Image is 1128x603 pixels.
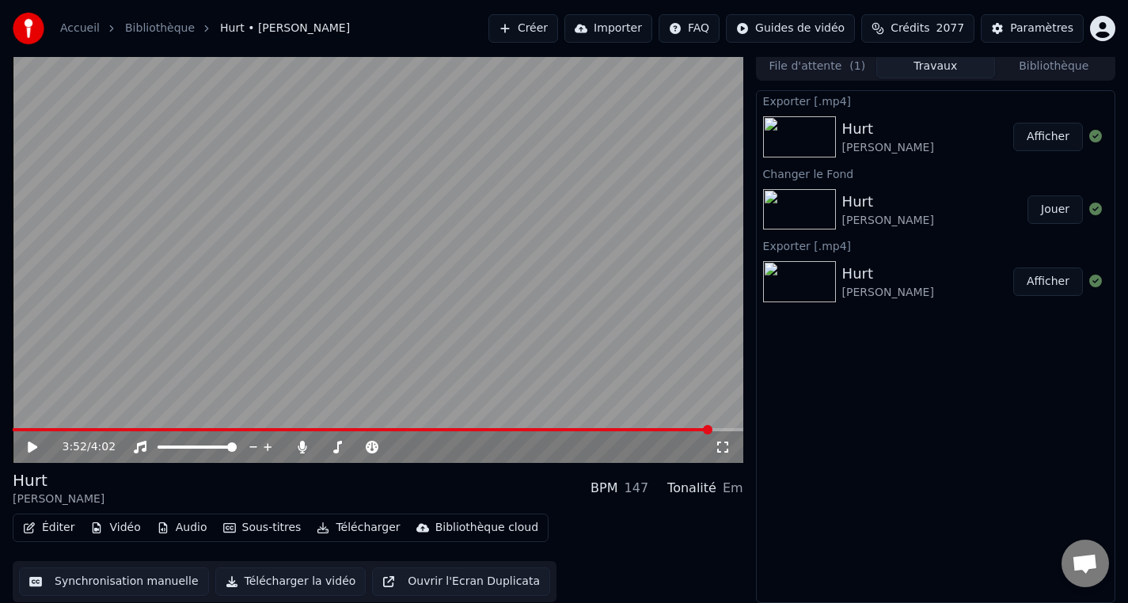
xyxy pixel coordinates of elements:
button: Bibliothèque [995,55,1113,78]
button: Audio [150,517,214,539]
button: Jouer [1027,195,1083,224]
button: Crédits2077 [861,14,974,43]
div: BPM [591,479,617,498]
a: Bibliothèque [125,21,195,36]
div: Paramètres [1010,21,1073,36]
div: [PERSON_NAME] [842,213,934,229]
button: Télécharger [310,517,406,539]
div: Tonalité [667,479,716,498]
button: Vidéo [84,517,146,539]
nav: breadcrumb [60,21,350,36]
button: Afficher [1013,123,1083,151]
div: Bibliothèque cloud [435,520,538,536]
button: Importer [564,14,652,43]
button: Paramètres [981,14,1084,43]
div: Hurt [13,469,104,491]
span: 4:02 [91,439,116,455]
div: [PERSON_NAME] [842,285,934,301]
button: Éditer [17,517,81,539]
div: Exporter [.mp4] [757,91,1115,110]
button: FAQ [659,14,720,43]
span: 3:52 [63,439,87,455]
span: 2077 [936,21,965,36]
div: Open chat [1062,540,1109,587]
a: Accueil [60,21,100,36]
span: Crédits [891,21,929,36]
button: Sous-titres [217,517,308,539]
div: [PERSON_NAME] [842,140,934,156]
img: youka [13,13,44,44]
span: ( 1 ) [849,59,865,74]
div: Exporter [.mp4] [757,236,1115,255]
div: 147 [625,479,649,498]
div: / [63,439,101,455]
span: Hurt • [PERSON_NAME] [220,21,350,36]
div: Em [723,479,743,498]
div: [PERSON_NAME] [13,491,104,507]
button: Guides de vidéo [726,14,855,43]
button: Télécharger la vidéo [215,567,367,596]
button: File d'attente [758,55,876,78]
div: Changer le Fond [757,164,1115,183]
button: Ouvrir l'Ecran Duplicata [372,567,550,596]
button: Créer [488,14,558,43]
button: Synchronisation manuelle [19,567,209,596]
div: Hurt [842,118,934,140]
button: Afficher [1013,267,1083,296]
div: Hurt [842,263,934,285]
button: Travaux [876,55,994,78]
div: Hurt [842,191,934,213]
